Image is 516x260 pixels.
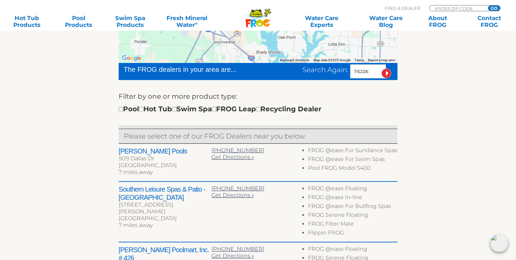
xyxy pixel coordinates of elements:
[119,169,153,175] span: 7 miles away
[120,54,143,63] a: Open this area in Google Maps (opens a new window)
[119,103,322,114] div: Pool Hot Tub Swim Spa FROG Leap Recycling Dealer
[308,203,397,212] li: FROG @ease For Bullfrog Spas
[355,58,364,62] a: Terms (opens in new tab)
[119,91,237,102] label: Filter by one or more product type:
[119,162,211,169] div: [GEOGRAPHIC_DATA]
[366,15,406,28] a: Water CareBlog
[162,15,212,28] a: Fresh MineralWater∞
[488,5,500,11] input: GO
[368,58,395,62] a: Report a map error
[7,15,47,28] a: Hot TubProducts
[119,201,211,215] div: [STREET_ADDRESS][PERSON_NAME]
[308,221,397,229] li: FROG Filter Mate
[194,21,197,26] sup: ∞
[469,15,509,28] a: ContactFROG
[211,154,254,160] a: Get Directions »
[313,58,350,62] span: Map data ©2025 Google
[308,156,397,165] li: FROG @ease For Swim Spas
[308,165,397,174] li: Pool FROG Model 5400
[211,253,254,259] a: Get Directions »
[381,68,391,78] input: Submit
[119,185,211,201] h2: Southern Leisure Spas & Patio - [GEOGRAPHIC_DATA]
[308,194,397,203] li: FROG @ease In-line
[308,246,397,255] li: FROG @ease Floating
[385,5,420,11] p: Find A Dealer
[280,58,309,63] button: Keyboard shortcuts
[211,185,264,192] a: [PHONE_NUMBER]
[119,215,211,222] div: [GEOGRAPHIC_DATA]
[211,147,264,153] a: [PHONE_NUMBER]
[124,64,261,75] div: The FROG dealers in your area are...
[58,15,99,28] a: PoolProducts
[308,147,397,156] li: FROG @ease For Sundance Spas
[289,15,354,28] a: Water CareExperts
[308,229,397,238] li: Flippin FROG
[303,66,348,74] span: Search Again:
[417,15,458,28] a: AboutFROG
[119,155,211,162] div: 909 Dallas Dr
[308,185,397,194] li: FROG @ease Floating
[110,15,150,28] a: Swim SpaProducts
[119,222,153,228] span: 7 miles away
[124,131,392,142] p: Please select one of our FROG Dealers near you below.
[434,5,480,11] input: Zip Code Form
[120,54,143,63] img: Google
[211,246,264,252] a: [PHONE_NUMBER]
[490,234,508,252] img: openIcon
[119,147,211,155] h2: [PERSON_NAME] Pools
[308,212,397,221] li: FROG Serene Floating
[211,192,254,198] a: Get Directions »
